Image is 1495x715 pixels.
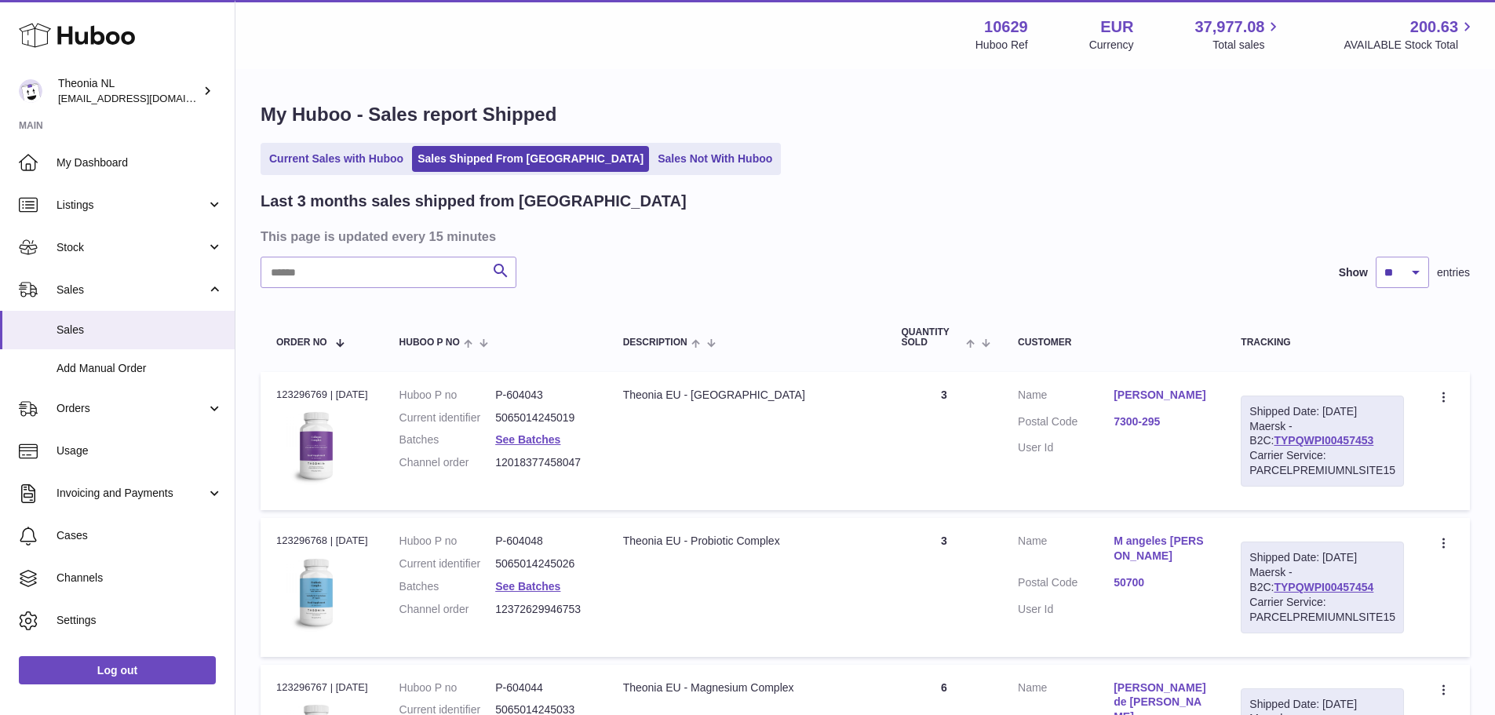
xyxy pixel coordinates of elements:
[1437,265,1470,280] span: entries
[495,534,592,549] dd: P-604048
[1018,414,1114,433] dt: Postal Code
[495,680,592,695] dd: P-604044
[19,79,42,103] img: info@wholesomegoods.eu
[975,38,1028,53] div: Huboo Ref
[1339,265,1368,280] label: Show
[276,388,368,402] div: 123296769 | [DATE]
[276,407,355,485] img: 106291725893172.jpg
[1114,575,1209,590] a: 50700
[1114,534,1209,564] a: M angeles [PERSON_NAME]
[261,102,1470,127] h1: My Huboo - Sales report Shipped
[1274,434,1373,447] a: TYPQWPI00457453
[495,410,592,425] dd: 5065014245019
[57,613,223,628] span: Settings
[399,556,496,571] dt: Current identifier
[1018,602,1114,617] dt: User Id
[495,388,592,403] dd: P-604043
[58,76,199,106] div: Theonia NL
[495,556,592,571] dd: 5065014245026
[495,433,560,446] a: See Batches
[886,518,1003,656] td: 3
[57,528,223,543] span: Cases
[276,680,368,695] div: 123296767 | [DATE]
[19,656,216,684] a: Log out
[1018,440,1114,455] dt: User Id
[623,680,870,695] div: Theonia EU - Magnesium Complex
[399,432,496,447] dt: Batches
[57,198,206,213] span: Listings
[261,191,687,212] h2: Last 3 months sales shipped from [GEOGRAPHIC_DATA]
[1274,581,1373,593] a: TYPQWPI00457454
[57,401,206,416] span: Orders
[1410,16,1458,38] span: 200.63
[902,327,962,348] span: Quantity Sold
[57,323,223,337] span: Sales
[276,337,327,348] span: Order No
[57,283,206,297] span: Sales
[886,372,1003,510] td: 3
[399,455,496,470] dt: Channel order
[399,410,496,425] dt: Current identifier
[1344,38,1476,53] span: AVAILABLE Stock Total
[1018,534,1114,567] dt: Name
[1194,16,1264,38] span: 37,977.08
[57,571,223,585] span: Channels
[1249,448,1395,478] div: Carrier Service: PARCELPREMIUMNLSITE15
[399,534,496,549] dt: Huboo P no
[1249,697,1395,712] div: Shipped Date: [DATE]
[1018,388,1114,407] dt: Name
[412,146,649,172] a: Sales Shipped From [GEOGRAPHIC_DATA]
[399,388,496,403] dt: Huboo P no
[1194,16,1282,53] a: 37,977.08 Total sales
[399,602,496,617] dt: Channel order
[1241,396,1404,487] div: Maersk - B2C:
[1018,337,1209,348] div: Customer
[495,580,560,593] a: See Batches
[652,146,778,172] a: Sales Not With Huboo
[1114,388,1209,403] a: [PERSON_NAME]
[261,228,1466,245] h3: This page is updated every 15 minutes
[57,443,223,458] span: Usage
[623,337,687,348] span: Description
[57,361,223,376] span: Add Manual Order
[495,455,592,470] dd: 12018377458047
[1249,550,1395,565] div: Shipped Date: [DATE]
[276,534,368,548] div: 123296768 | [DATE]
[623,534,870,549] div: Theonia EU - Probiotic Complex
[1249,595,1395,625] div: Carrier Service: PARCELPREMIUMNLSITE15
[264,146,409,172] a: Current Sales with Huboo
[1249,404,1395,419] div: Shipped Date: [DATE]
[399,680,496,695] dt: Huboo P no
[57,240,206,255] span: Stock
[1114,414,1209,429] a: 7300-295
[495,602,592,617] dd: 12372629946753
[1018,575,1114,594] dt: Postal Code
[1212,38,1282,53] span: Total sales
[1344,16,1476,53] a: 200.63 AVAILABLE Stock Total
[1100,16,1133,38] strong: EUR
[1241,542,1404,633] div: Maersk - B2C:
[276,553,355,632] img: 106291725893057.jpg
[1241,337,1404,348] div: Tracking
[399,579,496,594] dt: Batches
[1089,38,1134,53] div: Currency
[984,16,1028,38] strong: 10629
[57,155,223,170] span: My Dashboard
[399,337,460,348] span: Huboo P no
[58,92,231,104] span: [EMAIL_ADDRESS][DOMAIN_NAME]
[623,388,870,403] div: Theonia EU - [GEOGRAPHIC_DATA]
[57,486,206,501] span: Invoicing and Payments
